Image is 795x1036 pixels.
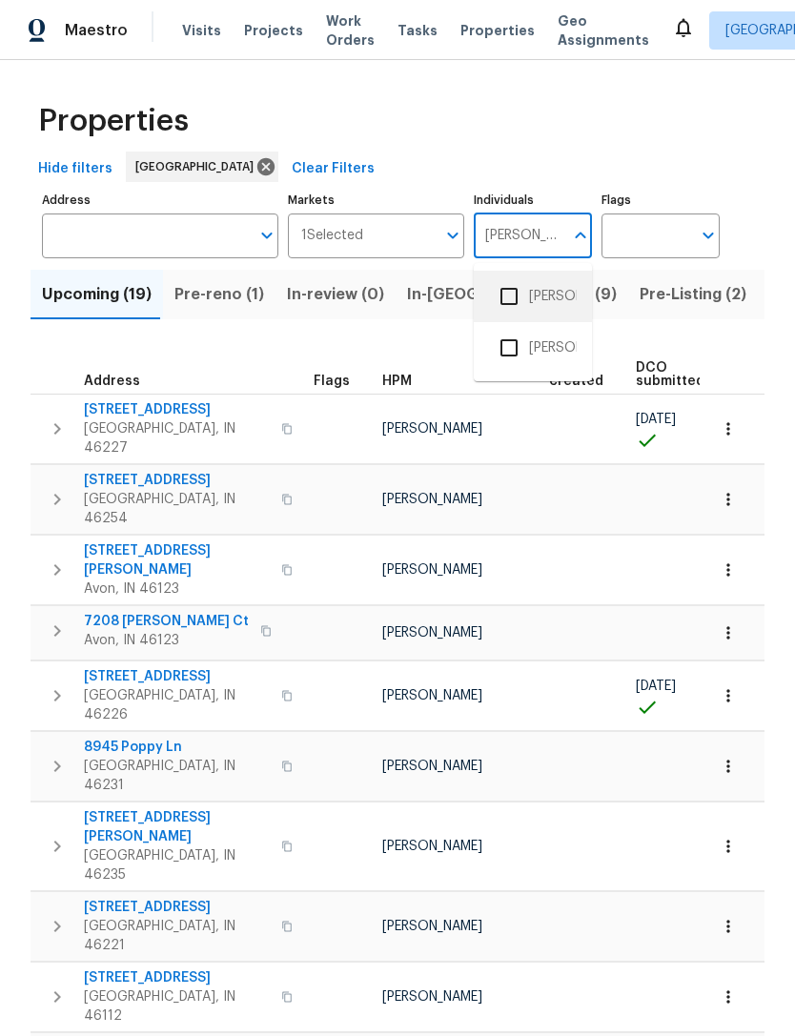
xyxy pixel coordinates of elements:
[84,808,270,846] span: [STREET_ADDRESS][PERSON_NAME]
[382,990,482,1004] span: [PERSON_NAME]
[84,375,140,388] span: Address
[38,112,189,131] span: Properties
[84,541,270,579] span: [STREET_ADDRESS][PERSON_NAME]
[382,626,482,640] span: [PERSON_NAME]
[174,281,264,308] span: Pre-reno (1)
[84,490,270,528] span: [GEOGRAPHIC_DATA], IN 46254
[636,413,676,426] span: [DATE]
[126,152,278,182] div: [GEOGRAPHIC_DATA]
[407,281,617,308] span: In-[GEOGRAPHIC_DATA] (9)
[439,222,466,249] button: Open
[254,222,280,249] button: Open
[84,419,270,457] span: [GEOGRAPHIC_DATA], IN 46227
[84,471,270,490] span: [STREET_ADDRESS]
[42,281,152,308] span: Upcoming (19)
[382,375,412,388] span: HPM
[567,222,594,249] button: Close
[84,987,270,1026] span: [GEOGRAPHIC_DATA], IN 46112
[474,194,592,206] label: Individuals
[314,375,350,388] span: Flags
[84,846,270,884] span: [GEOGRAPHIC_DATA], IN 46235
[84,686,270,724] span: [GEOGRAPHIC_DATA], IN 46226
[382,840,482,853] span: [PERSON_NAME]
[489,328,577,368] li: [PERSON_NAME]
[84,631,249,650] span: Avon, IN 46123
[382,920,482,933] span: [PERSON_NAME]
[558,11,649,50] span: Geo Assignments
[382,422,482,436] span: [PERSON_NAME]
[301,228,363,244] span: 1 Selected
[326,11,375,50] span: Work Orders
[382,689,482,702] span: [PERSON_NAME]
[84,667,270,686] span: [STREET_ADDRESS]
[636,680,676,693] span: [DATE]
[636,361,704,388] span: DCO submitted
[84,612,249,631] span: 7208 [PERSON_NAME] Ct
[84,917,270,955] span: [GEOGRAPHIC_DATA], IN 46221
[382,760,482,773] span: [PERSON_NAME]
[288,194,465,206] label: Markets
[244,21,303,40] span: Projects
[84,968,270,987] span: [STREET_ADDRESS]
[382,563,482,577] span: [PERSON_NAME]
[382,493,482,506] span: [PERSON_NAME]
[182,21,221,40] span: Visits
[287,281,384,308] span: In-review (0)
[84,757,270,795] span: [GEOGRAPHIC_DATA], IN 46231
[42,194,278,206] label: Address
[84,579,270,599] span: Avon, IN 46123
[284,152,382,187] button: Clear Filters
[84,400,270,419] span: [STREET_ADDRESS]
[474,213,563,258] input: Search ...
[38,157,112,181] span: Hide filters
[84,898,270,917] span: [STREET_ADDRESS]
[601,194,720,206] label: Flags
[84,738,270,757] span: 8945 Poppy Ln
[31,152,120,187] button: Hide filters
[460,21,535,40] span: Properties
[292,157,375,181] span: Clear Filters
[65,21,128,40] span: Maestro
[489,276,577,316] li: [PERSON_NAME]
[695,222,722,249] button: Open
[640,281,746,308] span: Pre-Listing (2)
[135,157,261,176] span: [GEOGRAPHIC_DATA]
[397,24,438,37] span: Tasks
